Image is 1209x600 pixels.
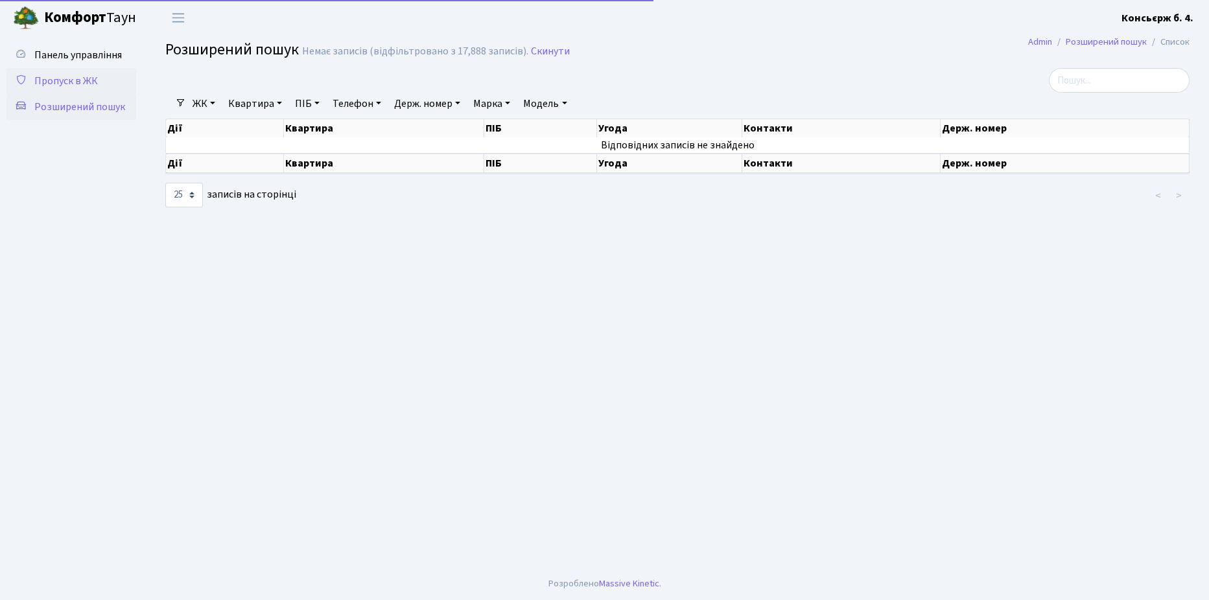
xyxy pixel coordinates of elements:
[187,93,220,115] a: ЖК
[34,74,98,88] span: Пропуск в ЖК
[223,93,287,115] a: Квартира
[13,5,39,31] img: logo.png
[284,154,484,173] th: Квартира
[518,93,572,115] a: Модель
[1066,35,1147,49] a: Розширений пошук
[34,100,125,114] span: Розширений пошук
[484,154,597,173] th: ПІБ
[162,7,194,29] button: Переключити навігацію
[1049,68,1190,93] input: Пошук...
[597,154,742,173] th: Угода
[1028,35,1052,49] a: Admin
[389,93,465,115] a: Держ. номер
[941,154,1190,173] th: Держ. номер
[484,119,597,137] th: ПІБ
[599,577,659,590] a: Massive Kinetic
[302,45,528,58] div: Немає записів (відфільтровано з 17,888 записів).
[941,119,1190,137] th: Держ. номер
[548,577,661,591] div: Розроблено .
[468,93,515,115] a: Марка
[531,45,570,58] a: Скинути
[290,93,325,115] a: ПІБ
[44,7,106,28] b: Комфорт
[165,183,203,207] select: записів на сторінці
[6,42,136,68] a: Панель управління
[166,137,1190,153] td: Відповідних записів не знайдено
[1147,35,1190,49] li: Список
[166,154,284,173] th: Дії
[34,48,122,62] span: Панель управління
[166,119,284,137] th: Дії
[742,154,941,173] th: Контакти
[1009,29,1209,56] nav: breadcrumb
[165,183,296,207] label: записів на сторінці
[6,94,136,120] a: Розширений пошук
[1121,11,1193,25] b: Консьєрж б. 4.
[742,119,941,137] th: Контакти
[165,38,299,61] span: Розширений пошук
[44,7,136,29] span: Таун
[327,93,386,115] a: Телефон
[6,68,136,94] a: Пропуск в ЖК
[597,119,742,137] th: Угода
[284,119,484,137] th: Квартира
[1121,10,1193,26] a: Консьєрж б. 4.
